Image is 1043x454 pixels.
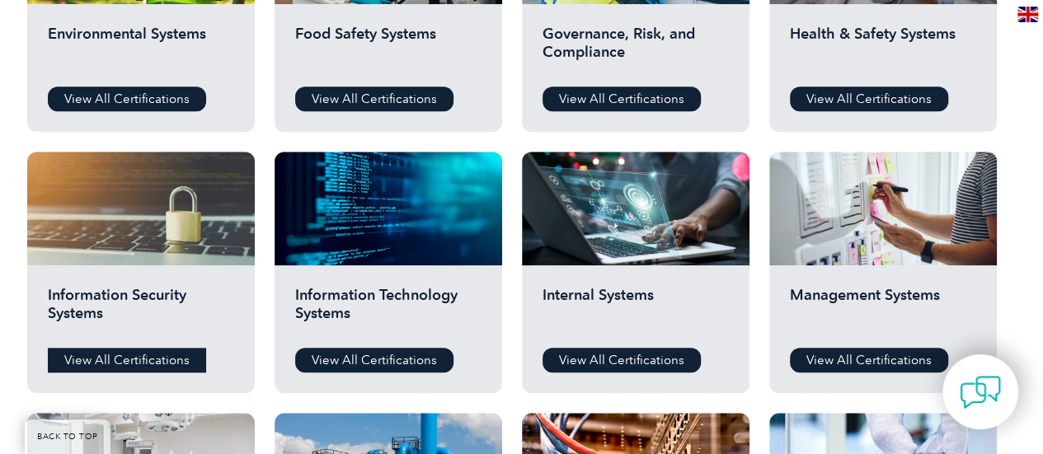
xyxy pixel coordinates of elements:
[790,25,976,74] h2: Health & Safety Systems
[25,419,110,454] a: BACK TO TOP
[790,348,948,372] a: View All Certifications
[295,87,453,111] a: View All Certifications
[960,372,1001,413] img: contact-chat.png
[295,25,482,74] h2: Food Safety Systems
[543,87,701,111] a: View All Certifications
[48,286,234,335] h2: Information Security Systems
[1017,7,1038,22] img: en
[295,286,482,335] h2: Information Technology Systems
[48,348,206,372] a: View All Certifications
[543,286,729,335] h2: Internal Systems
[790,286,976,335] h2: Management Systems
[295,348,453,372] a: View All Certifications
[543,348,701,372] a: View All Certifications
[790,87,948,111] a: View All Certifications
[48,87,206,111] a: View All Certifications
[48,25,234,74] h2: Environmental Systems
[543,25,729,74] h2: Governance, Risk, and Compliance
